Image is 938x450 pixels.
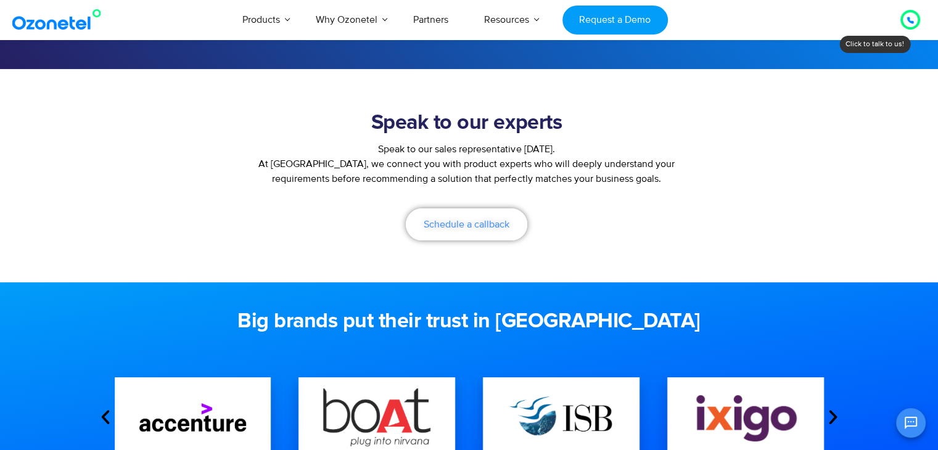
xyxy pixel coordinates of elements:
a: Schedule a callback [406,208,527,240]
h2: Big brands put their trust in [GEOGRAPHIC_DATA] [96,309,842,334]
a: Request a Demo [562,6,668,35]
button: Open chat [896,408,926,438]
img: Ixigo [692,391,799,443]
img: ISB [508,387,615,448]
span: Schedule a callback [424,219,509,229]
img: accentures [139,403,247,432]
h2: Speak to our experts [248,111,686,136]
p: At [GEOGRAPHIC_DATA], we connect you with product experts who will deeply understand your require... [248,157,686,186]
img: boat [323,388,430,446]
div: Speak to our sales representative [DATE]. [248,142,686,157]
